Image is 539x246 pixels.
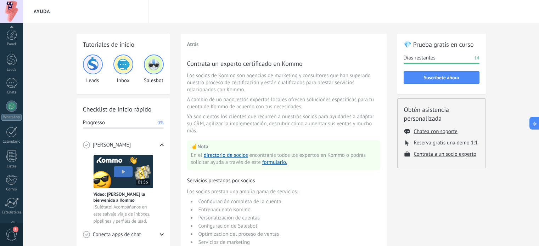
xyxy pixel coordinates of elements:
span: Días restantes [404,55,436,62]
span: 0% [157,119,163,126]
button: Suscríbete ahora [404,71,479,84]
li: Servicios de marketing [196,239,380,246]
div: Salesbot [144,55,164,84]
span: Progresso [83,119,105,126]
div: Estadísticas [1,210,22,215]
span: Los socios prestan una amplia gama de servicios: [187,188,380,195]
li: Entrenamiento Kommo [196,206,380,213]
span: Ya son cientos los clientes que recurren a nuestros socios para ayudarles a adaptar su CRM, agili... [187,113,380,135]
span: 1 [13,227,18,232]
h3: Contrata un experto certificado en Kommo [187,59,380,68]
span: Vídeo: [PERSON_NAME] la bienvenida a Kommo [94,191,153,203]
span: [PERSON_NAME] [93,142,131,149]
div: Chats [1,90,22,95]
div: Leads [83,55,103,84]
span: 14 [474,55,479,62]
p: ☝️ Nota [191,143,376,150]
span: Los socios de Kommo son agencias de marketing y consultores que han superado nuestro proceso de c... [187,72,380,93]
h2: Tutoriales de inicio [83,40,164,49]
div: Listas [1,164,22,169]
span: A cambio de un pago, estos expertos locales ofrecen soluciones específicas para tu cuenta de Komm... [187,96,380,110]
h2: Obtén asistencia personalizada [404,105,479,123]
h3: Servicios prestados por socios [187,177,380,184]
button: Chatea con soporte [414,128,457,135]
button: Contrata a un socio experto [414,151,477,158]
button: formulario. [262,159,287,166]
li: Configuración completa de la cuenta [196,198,380,205]
div: WhatsApp [1,114,22,121]
div: Leads [1,68,22,72]
span: Conecta apps de chat [93,231,141,238]
span: En el encontrarás todos los expertos en Kommo o podrás solicitar ayuda a través de este [191,152,376,166]
span: ¡Sujétate! Acompáñanos en este salvaje viaje de inboxes, pipelines y perfiles de lead. [94,204,153,225]
li: Optimización del proceso de ventas [196,231,380,238]
button: Atrás [187,41,199,48]
li: Configuración de Salesbot [196,223,380,229]
h2: 💎 Prueba gratis en curso [404,40,479,49]
img: Meet video [94,155,153,188]
div: Inbox [113,55,133,84]
h2: Checklist de inicio rápido [83,105,164,114]
div: Calendario [1,139,22,144]
button: Reserva gratis una demo 1:1 [414,139,478,146]
li: Personalización de cuentas [196,214,380,221]
span: Suscríbete ahora [424,75,459,80]
div: Correo [1,187,22,192]
div: Panel [1,42,22,47]
a: directorio de socios [204,152,248,159]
